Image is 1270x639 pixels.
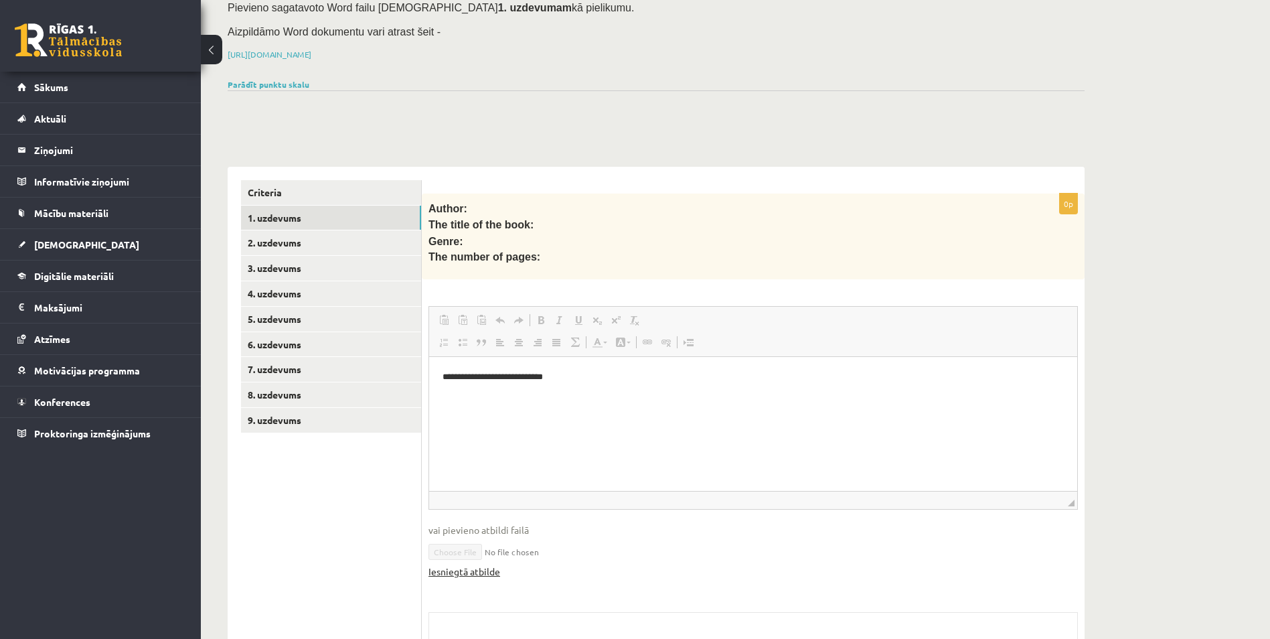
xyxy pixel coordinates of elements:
[17,261,184,291] a: Digitālie materiāli
[532,311,550,329] a: Bold (Ctrl+B)
[228,49,311,60] a: [URL][DOMAIN_NAME]
[17,72,184,102] a: Sākums
[34,427,151,439] span: Proktoringa izmēģinājums
[241,408,421,433] a: 9. uzdevums
[428,251,540,263] span: The number of pages:
[434,311,453,329] a: Paste (Ctrl+V)
[428,236,463,247] span: Genre:
[17,229,184,260] a: [DEMOGRAPHIC_DATA]
[241,307,421,332] a: 5. uzdevums
[228,2,634,13] span: Pievieno sagatavoto Word failu [DEMOGRAPHIC_DATA] kā pielikumu.
[241,281,421,306] a: 4. uzdevums
[241,256,421,281] a: 3. uzdevums
[428,523,1078,537] span: vai pievieno atbildi failā
[241,332,421,357] a: 6. uzdevums
[509,311,528,329] a: Redo (Ctrl+Y)
[611,334,635,351] a: Background Color
[241,382,421,407] a: 8. uzdevums
[241,357,421,382] a: 7. uzdevums
[472,311,491,329] a: Paste from Word
[228,79,309,90] a: Parādīt punktu skalu
[17,166,184,197] a: Informatīvie ziņojumi
[17,324,184,354] a: Atzīmes
[625,311,644,329] a: Remove Format
[428,565,500,579] a: Iesniegtā atbilde
[34,81,68,93] span: Sākums
[241,180,421,205] a: Criteria
[17,135,184,165] a: Ziņojumi
[428,203,467,214] span: Author:
[607,311,625,329] a: Superscript
[657,334,676,351] a: Unlink
[550,311,569,329] a: Italic (Ctrl+I)
[34,270,114,282] span: Digitālie materiāli
[679,334,698,351] a: Insert Page Break for Printing
[17,103,184,134] a: Aktuāli
[1068,500,1075,506] span: Resize
[498,2,572,13] strong: 1. uzdevumam
[241,230,421,255] a: 2. uzdevums
[17,292,184,323] a: Maksājumi
[34,135,184,165] legend: Ziņojumi
[588,311,607,329] a: Subscript
[34,292,184,323] legend: Maksājumi
[509,334,528,351] a: Center
[453,334,472,351] a: Insert/Remove Bulleted List
[428,219,534,230] span: The title of the book:
[566,334,584,351] a: Math
[429,357,1077,491] iframe: Editor, wiswyg-editor-user-answer-47025052621440
[17,386,184,417] a: Konferences
[34,166,184,197] legend: Informatīvie ziņojumi
[588,334,611,351] a: Text Color
[472,334,491,351] a: Block Quote
[569,311,588,329] a: Underline (Ctrl+U)
[638,334,657,351] a: Link (Ctrl+K)
[34,333,70,345] span: Atzīmes
[1059,193,1078,214] p: 0p
[34,207,108,219] span: Mācību materiāli
[34,364,140,376] span: Motivācijas programma
[15,23,122,57] a: Rīgas 1. Tālmācības vidusskola
[228,26,441,38] span: Aizpildāmo Word dokumentu vari atrast šeit -
[34,396,90,408] span: Konferences
[17,418,184,449] a: Proktoringa izmēģinājums
[491,334,509,351] a: Align Left
[34,113,66,125] span: Aktuāli
[528,334,547,351] a: Align Right
[241,206,421,230] a: 1. uzdevums
[547,334,566,351] a: Justify
[34,238,139,251] span: [DEMOGRAPHIC_DATA]
[17,355,184,386] a: Motivācijas programma
[17,198,184,228] a: Mācību materiāli
[453,311,472,329] a: Paste as plain text (Ctrl+Shift+V)
[434,334,453,351] a: Insert/Remove Numbered List
[491,311,509,329] a: Undo (Ctrl+Z)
